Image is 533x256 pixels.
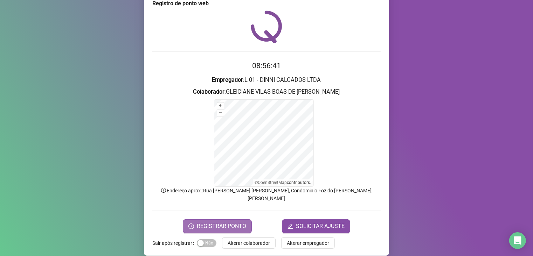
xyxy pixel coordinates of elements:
span: edit [288,223,293,229]
button: – [217,109,224,116]
div: Open Intercom Messenger [509,232,526,249]
h3: : L 01 - DINNI CALCADOS LTDA [152,76,381,85]
a: OpenStreetMap [258,180,287,185]
span: REGISTRAR PONTO [197,222,246,230]
button: Alterar empregador [281,237,335,249]
img: QRPoint [251,10,282,43]
h3: : GLEICIANE VILAS BOAS DE [PERSON_NAME] [152,87,381,97]
button: + [217,102,224,109]
button: editSOLICITAR AJUSTE [282,219,350,233]
p: Endereço aprox. : Rua [PERSON_NAME] [PERSON_NAME], Condominio Foz do [PERSON_NAME], [PERSON_NAME] [152,187,381,202]
span: Alterar colaborador [228,239,270,247]
span: Alterar empregador [287,239,329,247]
button: REGISTRAR PONTO [183,219,252,233]
span: info-circle [160,187,167,193]
label: Sair após registrar [152,237,197,249]
strong: Empregador [212,77,243,83]
li: © contributors. [255,180,311,185]
button: Alterar colaborador [222,237,276,249]
span: SOLICITAR AJUSTE [296,222,345,230]
time: 08:56:41 [252,62,281,70]
strong: Colaborador [193,88,225,95]
span: clock-circle [188,223,194,229]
